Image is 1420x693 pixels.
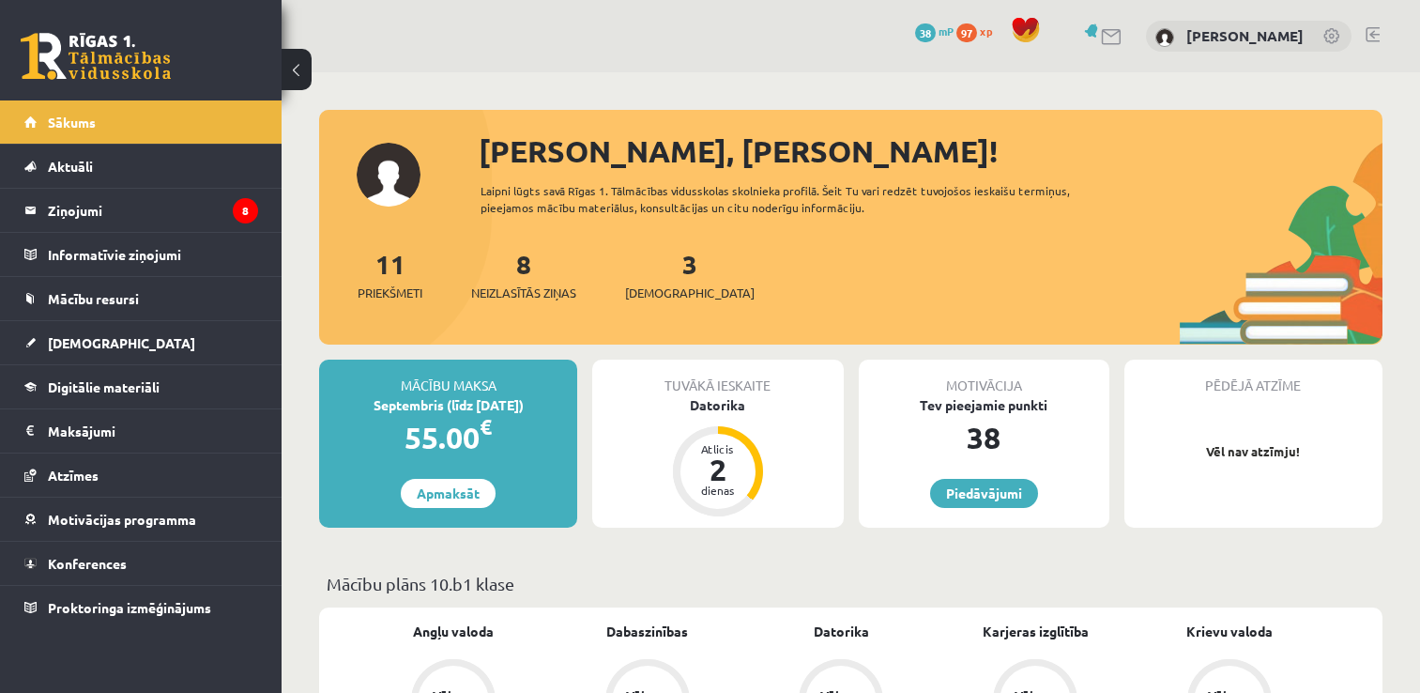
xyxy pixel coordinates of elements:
[690,454,746,485] div: 2
[233,198,258,223] i: 8
[24,365,258,408] a: Digitālie materiāli
[481,182,1119,216] div: Laipni lūgts savā Rīgas 1. Tālmācības vidusskolas skolnieka profilā. Šeit Tu vari redzēt tuvojošo...
[859,360,1109,395] div: Motivācija
[939,23,954,38] span: mP
[1155,28,1174,47] img: Andris Anžans
[915,23,936,42] span: 38
[24,542,258,585] a: Konferences
[1186,26,1304,45] a: [PERSON_NAME]
[401,479,496,508] a: Apmaksāt
[358,284,422,302] span: Priekšmeti
[592,395,843,519] a: Datorika Atlicis 2 dienas
[48,189,258,232] legend: Ziņojumi
[1186,622,1273,641] a: Krievu valoda
[859,415,1109,460] div: 38
[48,378,160,395] span: Digitālie materiāli
[592,395,843,415] div: Datorika
[1124,360,1382,395] div: Pēdējā atzīme
[319,395,577,415] div: Septembris (līdz [DATE])
[471,247,576,302] a: 8Neizlasītās ziņas
[690,485,746,496] div: dienas
[48,467,99,484] span: Atzīmes
[48,409,258,453] legend: Maksājumi
[980,23,992,38] span: xp
[915,23,954,38] a: 38 mP
[1134,442,1373,461] p: Vēl nav atzīmju!
[859,395,1109,415] div: Tev pieejamie punkti
[48,114,96,131] span: Sākums
[48,599,211,616] span: Proktoringa izmēģinājums
[24,586,258,629] a: Proktoringa izmēģinājums
[625,284,755,302] span: [DEMOGRAPHIC_DATA]
[606,622,688,641] a: Dabaszinības
[24,321,258,364] a: [DEMOGRAPHIC_DATA]
[319,415,577,460] div: 55.00
[48,334,195,351] span: [DEMOGRAPHIC_DATA]
[471,284,576,302] span: Neizlasītās ziņas
[21,33,171,80] a: Rīgas 1. Tālmācības vidusskola
[48,158,93,175] span: Aktuāli
[24,189,258,232] a: Ziņojumi8
[479,129,1382,174] div: [PERSON_NAME], [PERSON_NAME]!
[24,100,258,144] a: Sākums
[358,247,422,302] a: 11Priekšmeti
[625,247,755,302] a: 3[DEMOGRAPHIC_DATA]
[24,498,258,541] a: Motivācijas programma
[930,479,1038,508] a: Piedāvājumi
[592,360,843,395] div: Tuvākā ieskaite
[956,23,977,42] span: 97
[480,413,492,440] span: €
[956,23,1001,38] a: 97 xp
[24,277,258,320] a: Mācību resursi
[48,233,258,276] legend: Informatīvie ziņojumi
[24,409,258,453] a: Maksājumi
[814,622,869,641] a: Datorika
[48,555,127,572] span: Konferences
[24,454,258,497] a: Atzīmes
[319,360,577,395] div: Mācību maksa
[24,233,258,276] a: Informatīvie ziņojumi
[413,622,494,641] a: Angļu valoda
[24,145,258,188] a: Aktuāli
[48,290,139,307] span: Mācību resursi
[690,443,746,454] div: Atlicis
[48,511,196,528] span: Motivācijas programma
[983,622,1089,641] a: Karjeras izglītība
[327,571,1375,596] p: Mācību plāns 10.b1 klase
